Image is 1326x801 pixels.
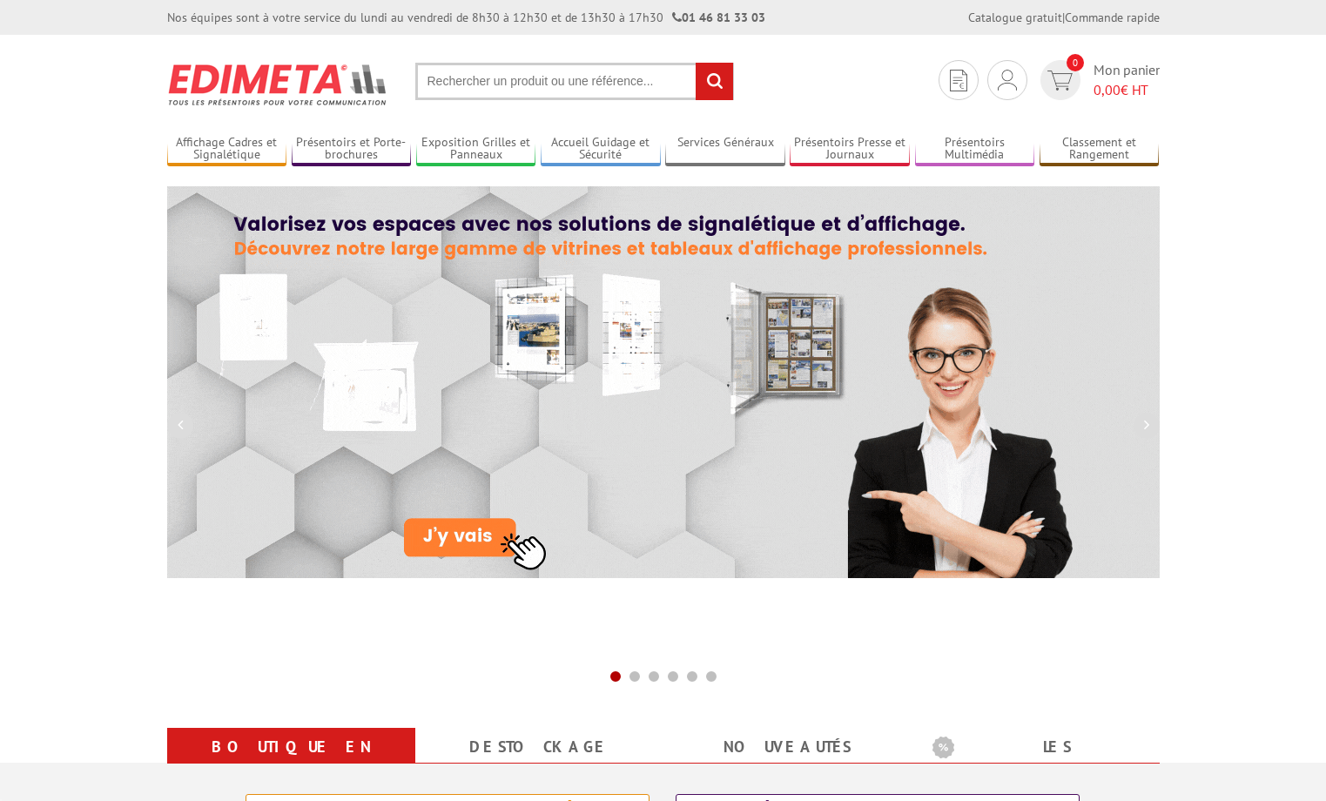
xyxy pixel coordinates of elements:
[1094,81,1121,98] span: 0,00
[684,731,891,763] a: nouveautés
[167,135,287,164] a: Affichage Cadres et Signalétique
[950,70,967,91] img: devis rapide
[672,10,765,25] strong: 01 46 81 33 03
[665,135,785,164] a: Services Généraux
[167,9,765,26] div: Nos équipes sont à votre service du lundi au vendredi de 8h30 à 12h30 et de 13h30 à 17h30
[915,135,1035,164] a: Présentoirs Multimédia
[415,63,734,100] input: Rechercher un produit ou une référence...
[167,52,389,117] img: Présentoir, panneau, stand - Edimeta - PLV, affichage, mobilier bureau, entreprise
[416,135,536,164] a: Exposition Grilles et Panneaux
[1094,60,1160,100] span: Mon panier
[968,9,1160,26] div: |
[968,10,1062,25] a: Catalogue gratuit
[932,731,1139,794] a: Les promotions
[1036,60,1160,100] a: devis rapide 0 Mon panier 0,00€ HT
[1065,10,1160,25] a: Commande rapide
[541,135,661,164] a: Accueil Guidage et Sécurité
[436,731,643,763] a: Destockage
[998,70,1017,91] img: devis rapide
[188,731,394,794] a: Boutique en ligne
[932,731,1150,766] b: Les promotions
[790,135,910,164] a: Présentoirs Presse et Journaux
[1040,135,1160,164] a: Classement et Rangement
[696,63,733,100] input: rechercher
[292,135,412,164] a: Présentoirs et Porte-brochures
[1094,80,1160,100] span: € HT
[1067,54,1084,71] span: 0
[1047,71,1073,91] img: devis rapide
